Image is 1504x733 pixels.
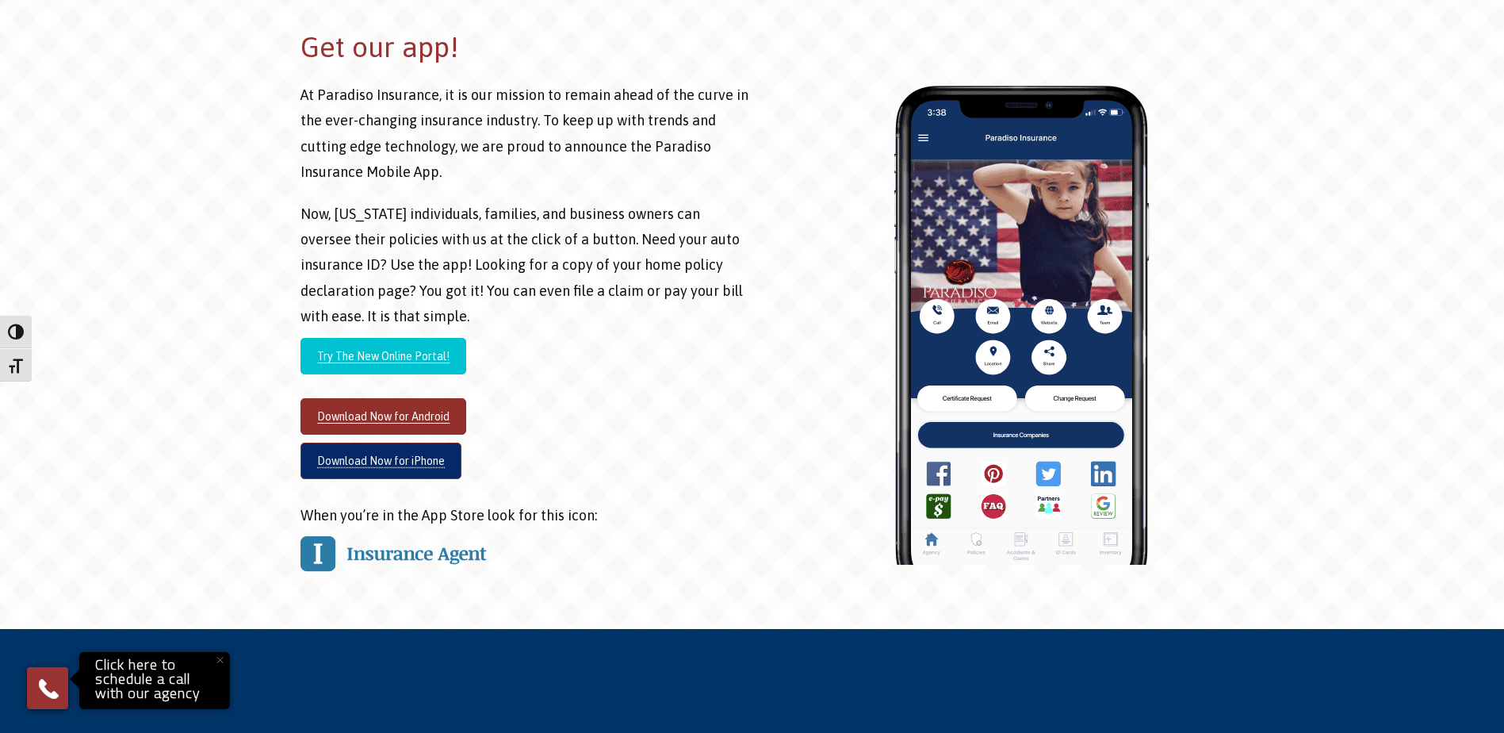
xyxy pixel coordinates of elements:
[300,398,466,435] a: Download Now for Android
[300,83,752,186] p: At Paradiso Insurance, it is our mission to remain ahead of the curve in the ever-changing insura...
[300,443,461,479] a: Download Now for iPhone
[300,27,752,67] h2: Get our app!
[300,536,487,572] img: IA Logo
[83,656,226,705] p: Click here to schedule a call with our agency
[300,503,752,528] p: When you’re in the App Store look for this icon:
[833,59,1204,565] img: Paradiso-Insurance-App-on-Iphone-X
[36,676,61,701] img: Phone icon
[300,201,752,330] p: Now, [US_STATE] individuals, families, and business owners can oversee their policies with us at ...
[202,643,237,677] button: Close
[300,338,466,374] a: Try The New Online Portal!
